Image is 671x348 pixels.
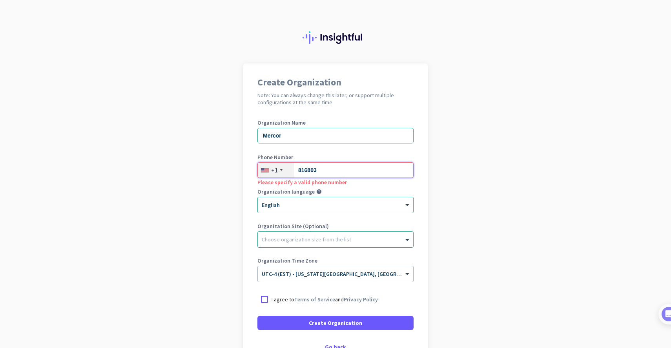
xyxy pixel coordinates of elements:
[344,296,378,303] a: Privacy Policy
[294,296,335,303] a: Terms of Service
[257,223,414,229] label: Organization Size (Optional)
[257,258,414,263] label: Organization Time Zone
[272,295,378,303] p: I agree to and
[257,128,414,143] input: What is the name of your organization?
[257,92,414,106] h2: Note: You can always change this later, or support multiple configurations at the same time
[257,120,414,125] label: Organization Name
[316,189,322,194] i: help
[257,78,414,87] h1: Create Organization
[303,31,368,44] img: Insightful
[257,154,414,160] label: Phone Number
[257,162,414,178] input: 201-555-0123
[309,319,362,327] span: Create Organization
[257,316,414,330] button: Create Organization
[257,189,315,194] label: Organization language
[257,179,347,186] span: Please specify a valid phone number
[271,166,278,174] div: +1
